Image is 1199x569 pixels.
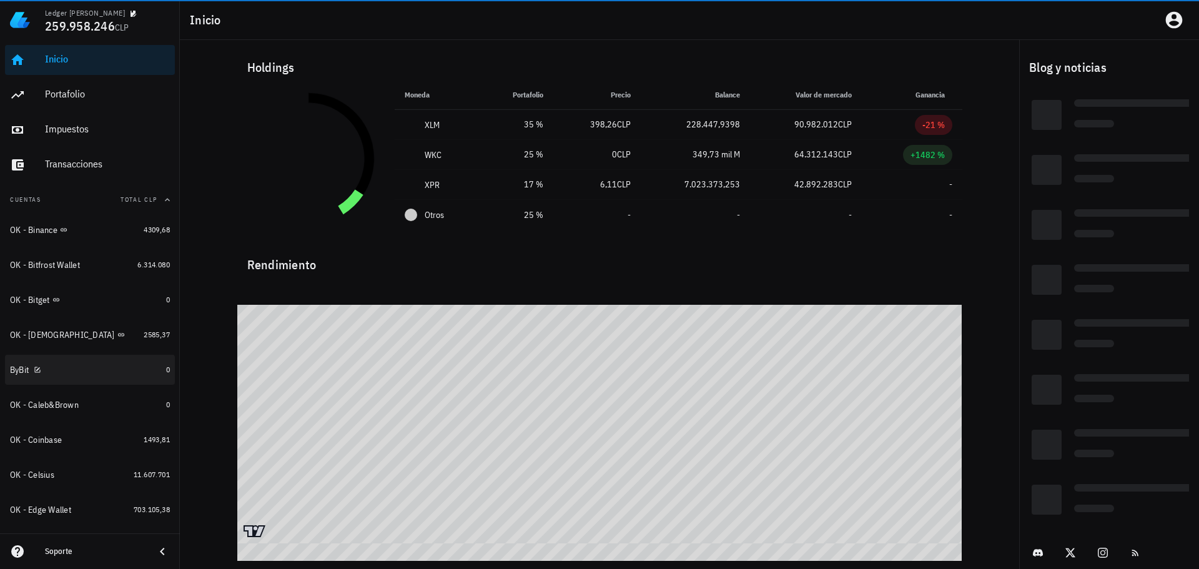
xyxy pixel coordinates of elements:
[490,148,543,161] div: 25 %
[10,400,79,410] div: OK - Caleb&Brown
[45,8,125,18] div: Ledger [PERSON_NAME]
[1074,175,1114,186] div: Loading...
[10,295,50,305] div: OK - Bitget
[45,88,170,100] div: Portafolio
[10,470,54,480] div: OK - Celsius
[617,149,631,160] span: CLP
[144,225,170,234] span: 4309,68
[144,330,170,339] span: 2585,37
[617,119,631,130] span: CLP
[1032,155,1062,185] div: Loading...
[553,80,641,110] th: Precio
[641,80,750,110] th: Balance
[137,260,170,269] span: 6.314.080
[1074,374,1199,385] div: Loading...
[237,245,962,275] div: Rendimiento
[949,179,952,190] span: -
[1074,450,1114,461] div: Loading...
[166,295,170,304] span: 0
[5,425,175,455] a: OK - Coinbase 1493,81
[134,470,170,479] span: 11.607.701
[166,365,170,374] span: 0
[45,547,145,557] div: Soporte
[651,118,740,131] div: 228.447,9398
[237,47,962,87] div: Holdings
[750,80,862,110] th: Valor de mercado
[1032,265,1062,295] div: Loading...
[10,505,71,515] div: OK - Edge Wallet
[425,119,440,131] div: XLM
[1074,285,1114,296] div: Loading...
[5,495,175,525] a: OK - Edge Wallet 703.105,38
[5,115,175,145] a: Impuestos
[190,10,226,30] h1: Inicio
[134,505,170,514] span: 703.105,38
[5,285,175,315] a: OK - Bitget 0
[5,320,175,350] a: OK - [DEMOGRAPHIC_DATA] 2585,37
[10,260,80,270] div: OK - Bitfrost Wallet
[144,435,170,444] span: 1493,81
[480,80,553,110] th: Portafolio
[612,149,617,160] span: 0
[737,209,740,220] span: -
[115,22,129,33] span: CLP
[5,460,175,490] a: OK - Celsius 11.607.701
[794,149,838,160] span: 64.312.143
[5,355,175,385] a: ByBit 0
[5,250,175,280] a: OK - Bitfrost Wallet 6.314.080
[425,209,444,222] span: Otros
[910,149,945,161] div: +1482 %
[915,90,952,99] span: Ganancia
[490,118,543,131] div: 35 %
[794,179,838,190] span: 42.892.283
[1074,505,1114,516] div: Loading...
[5,390,175,420] a: OK - Caleb&Brown 0
[1032,485,1062,515] div: Loading...
[1074,484,1199,495] div: Loading...
[5,185,175,215] button: CuentasTotal CLP
[1074,99,1199,111] div: Loading...
[166,400,170,409] span: 0
[490,209,543,222] div: 25 %
[10,10,30,30] img: LedgiFi
[45,158,170,170] div: Transacciones
[405,179,417,191] div: XPR-icon
[5,150,175,180] a: Transacciones
[628,209,631,220] span: -
[1074,154,1199,166] div: Loading...
[10,435,62,445] div: OK - Coinbase
[10,330,115,340] div: OK - [DEMOGRAPHIC_DATA]
[45,123,170,135] div: Impuestos
[838,119,852,130] span: CLP
[1074,319,1199,330] div: Loading...
[651,148,740,161] div: 349,73 mil M
[651,178,740,191] div: 7.023.373,253
[1032,320,1062,350] div: Loading...
[425,149,442,161] div: WKC
[1074,395,1114,406] div: Loading...
[590,119,617,130] span: 398,26
[922,119,945,131] div: -21 %
[121,195,157,204] span: Total CLP
[949,209,952,220] span: -
[1074,264,1199,275] div: Loading...
[1074,230,1114,241] div: Loading...
[45,17,115,34] span: 259.958.246
[1074,209,1199,220] div: Loading...
[395,80,480,110] th: Moneda
[1074,429,1199,440] div: Loading...
[1032,210,1062,240] div: Loading...
[794,119,838,130] span: 90.982.012
[849,209,852,220] span: -
[425,179,440,191] div: XPR
[490,178,543,191] div: 17 %
[617,179,631,190] span: CLP
[1074,120,1114,131] div: Loading...
[1032,430,1062,460] div: Loading...
[45,53,170,65] div: Inicio
[10,225,57,235] div: OK - Binance
[5,45,175,75] a: Inicio
[405,149,417,161] div: WKC-icon
[1032,100,1062,130] div: Loading...
[244,525,265,537] a: Charting by TradingView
